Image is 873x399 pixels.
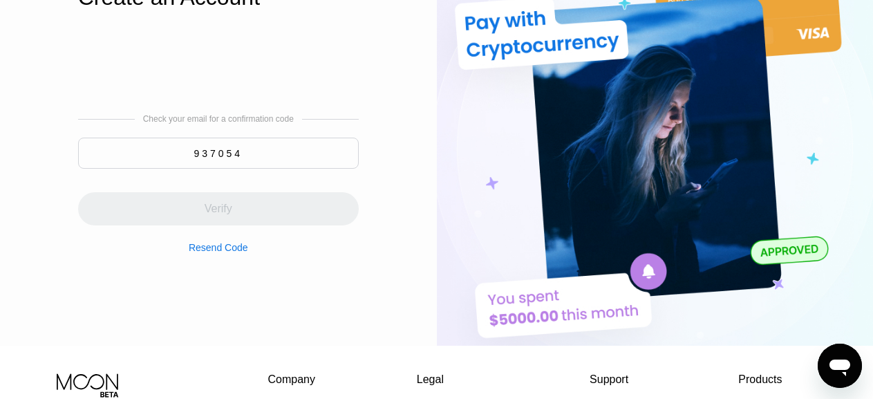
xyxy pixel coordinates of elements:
div: Check your email for a confirmation code [143,114,294,124]
div: Resend Code [189,225,248,253]
iframe: Button to launch messaging window [818,344,862,388]
div: Support [590,373,637,386]
div: Legal [417,373,489,386]
div: Company [268,373,316,386]
div: Products [738,373,782,386]
input: 000000 [78,138,359,169]
div: Resend Code [189,242,248,253]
